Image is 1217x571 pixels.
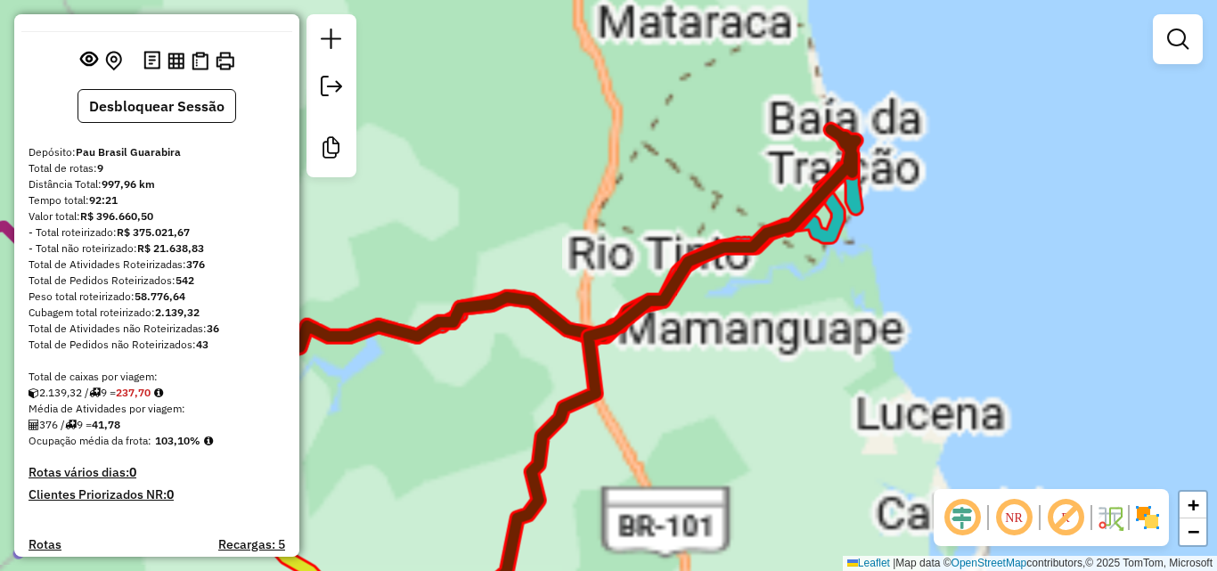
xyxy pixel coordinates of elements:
strong: R$ 375.021,67 [117,225,190,239]
button: Visualizar relatório de Roteirização [164,48,188,72]
strong: 997,96 km [102,177,155,191]
div: Depósito: [29,144,285,160]
a: Nova sessão e pesquisa [314,21,349,61]
div: 376 / 9 = [29,417,285,433]
i: Total de rotas [89,387,101,398]
a: Leaflet [847,557,890,569]
div: Média de Atividades por viagem: [29,401,285,417]
h4: Rotas vários dias: [29,465,285,480]
strong: 2.139,32 [155,306,200,319]
a: Zoom out [1180,518,1206,545]
strong: 237,70 [116,386,151,399]
span: Ocultar deslocamento [941,496,984,539]
div: Map data © contributors,© 2025 TomTom, Microsoft [843,556,1217,571]
h4: Recargas: 5 [218,537,285,552]
strong: R$ 21.638,83 [137,241,204,255]
strong: 376 [186,257,205,271]
a: OpenStreetMap [952,557,1027,569]
a: Criar modelo [314,130,349,170]
span: Ocultar NR [992,496,1035,539]
img: Exibir/Ocultar setores [1133,503,1162,532]
strong: 43 [196,338,208,351]
strong: 0 [167,486,174,502]
a: Exibir filtros [1160,21,1196,57]
div: - Total não roteirizado: [29,241,285,257]
span: + [1188,494,1199,516]
button: Imprimir Rotas [212,48,238,74]
a: Zoom in [1180,492,1206,518]
strong: 58.776,64 [135,290,185,303]
i: Cubagem total roteirizado [29,387,39,398]
span: − [1188,520,1199,542]
strong: Pau Brasil Guarabira [76,145,181,159]
div: Valor total: [29,208,285,224]
span: Ocupação média da frota: [29,434,151,447]
div: Distância Total: [29,176,285,192]
div: Total de Pedidos Roteirizados: [29,273,285,289]
div: - Total roteirizado: [29,224,285,241]
i: Meta Caixas/viagem: 248,00 Diferença: -10,30 [154,387,163,398]
div: Peso total roteirizado: [29,289,285,305]
a: Rotas [29,537,61,552]
div: 2.139,32 / 9 = [29,385,285,401]
div: Cubagem total roteirizado: [29,305,285,321]
div: Total de Atividades Roteirizadas: [29,257,285,273]
button: Exibir sessão original [77,46,102,75]
strong: 9 [97,161,103,175]
img: Fluxo de ruas [1096,503,1124,532]
h4: Clientes Priorizados NR: [29,487,285,502]
i: Total de Atividades [29,420,39,430]
strong: 36 [207,322,219,335]
a: Exportar sessão [314,69,349,109]
span: Exibir rótulo [1044,496,1087,539]
button: Logs desbloquear sessão [140,47,164,75]
div: Total de rotas: [29,160,285,176]
button: Centralizar mapa no depósito ou ponto de apoio [102,47,126,75]
button: Desbloquear Sessão [78,89,236,123]
strong: 92:21 [89,193,118,207]
strong: R$ 396.660,50 [80,209,153,223]
div: Total de caixas por viagem: [29,369,285,385]
div: Total de Pedidos não Roteirizados: [29,337,285,353]
strong: 0 [129,464,136,480]
div: Total de Atividades não Roteirizadas: [29,321,285,337]
strong: 103,10% [155,434,200,447]
em: Média calculada utilizando a maior ocupação (%Peso ou %Cubagem) de cada rota da sessão. Rotas cro... [204,436,213,446]
div: Tempo total: [29,192,285,208]
button: Visualizar Romaneio [188,48,212,74]
i: Total de rotas [65,420,77,430]
strong: 41,78 [92,418,120,431]
strong: 542 [176,273,194,287]
span: | [893,557,895,569]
